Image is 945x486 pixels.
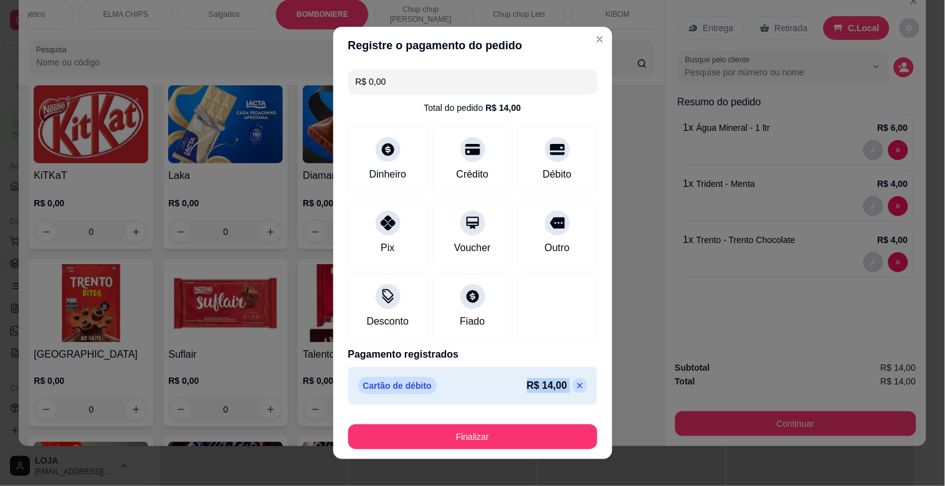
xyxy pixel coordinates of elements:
div: Pix [381,241,394,255]
input: Ex.: hambúrguer de cordeiro [356,69,590,94]
div: Total do pedido [424,102,521,114]
div: R$ 14,00 [486,102,521,114]
p: Cartão de débito [358,377,437,394]
div: Outro [544,241,569,255]
button: Close [590,29,610,49]
header: Registre o pagamento do pedido [333,27,612,64]
p: R$ 14,00 [527,378,567,393]
p: Pagamento registrados [348,347,597,362]
div: Débito [543,167,571,182]
div: Desconto [367,314,409,329]
div: Voucher [454,241,491,255]
button: Finalizar [348,424,597,449]
div: Crédito [457,167,489,182]
div: Dinheiro [369,167,407,182]
div: Fiado [460,314,485,329]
